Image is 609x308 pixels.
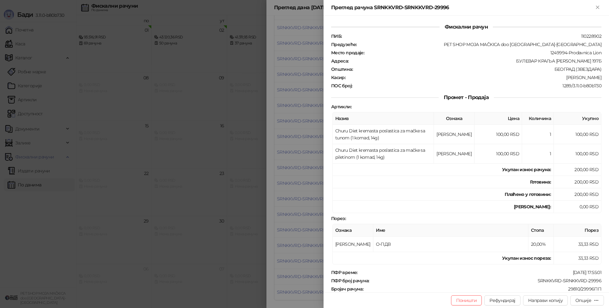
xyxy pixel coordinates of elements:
td: 200,00 RSD [554,188,601,201]
div: [PERSON_NAME] [346,75,602,80]
td: 0,00 RSD [554,201,601,213]
div: 1249994-Prodavnica Lion [365,50,602,56]
th: Назив [333,112,434,125]
td: О-ПДВ [373,237,528,252]
div: Опције [575,298,591,303]
td: 33,33 RSD [554,252,601,264]
button: Опције [570,295,604,305]
div: SRNKKVRD-SRNKKVRD-29996 [370,278,602,284]
th: Ознака [434,112,475,125]
div: Преглед рачуна SRNKKVRD-SRNKKVRD-29996 [331,4,594,11]
th: Име [373,224,528,237]
strong: Бројач рачуна : [331,286,363,292]
td: [PERSON_NAME] [434,125,475,144]
th: Количина [522,112,554,125]
th: Порез [554,224,601,237]
td: Churu Diet kremasta poslastica za mačke sa tunom (1 komad, 14g) [333,125,434,144]
button: Close [594,4,601,11]
strong: Адреса : [331,58,349,64]
div: БУЛЕВАР КРАЉА [PERSON_NAME] 197Б [349,58,602,64]
th: Цена [475,112,522,125]
td: 100,00 RSD [554,125,601,144]
th: Укупно [554,112,601,125]
td: 200,00 RSD [554,164,601,176]
td: 200,00 RSD [554,176,601,188]
strong: Готовина : [530,179,551,185]
span: Направи копију [528,298,563,303]
td: 100,00 RSD [475,144,522,164]
strong: ПОС број : [331,83,352,89]
td: 100,00 RSD [475,125,522,144]
td: 1 [522,125,554,144]
div: 29810/29996ПП [364,286,602,292]
th: Стопа [528,224,554,237]
strong: Укупан износ пореза: [502,255,551,261]
strong: [PERSON_NAME]: [514,204,551,210]
td: Churu Diet kremasta poslastica za mačke sa piletinom (1 komad, 14g) [333,144,434,164]
strong: Артикли : [331,104,351,110]
th: Ознака [333,224,373,237]
strong: ПФР време : [331,270,357,275]
div: БЕОГРАД (ЗВЕЗДАРА) [353,66,602,72]
strong: Плаћено у готовини: [505,191,551,197]
div: PET SHOP MOJA MAČKICA doo [GEOGRAPHIC_DATA]-[GEOGRAPHIC_DATA] [357,42,602,47]
td: 1 [522,144,554,164]
strong: Касир : [331,75,345,80]
div: 110228902 [342,33,602,39]
td: 33,33 RSD [554,237,601,252]
td: 20,00% [528,237,554,252]
td: [PERSON_NAME] [333,237,373,252]
button: Направи копију [523,295,568,305]
button: Рефундирај [484,295,521,305]
span: Фискални рачун [440,24,493,30]
strong: Предузеће : [331,42,357,47]
strong: Општина : [331,66,353,72]
td: 100,00 RSD [554,144,601,164]
strong: ПИБ : [331,33,342,39]
strong: Место продаје : [331,50,364,56]
div: 1289/3.11.0-b80b730 [353,83,602,89]
strong: Порез : [331,216,346,221]
strong: ПФР број рачуна : [331,278,369,284]
button: Поништи [451,295,482,305]
div: [DATE] 17:55:01 [358,270,602,275]
td: [PERSON_NAME] [434,144,475,164]
span: Промет - Продаја [439,94,494,100]
strong: Укупан износ рачуна : [502,167,551,172]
